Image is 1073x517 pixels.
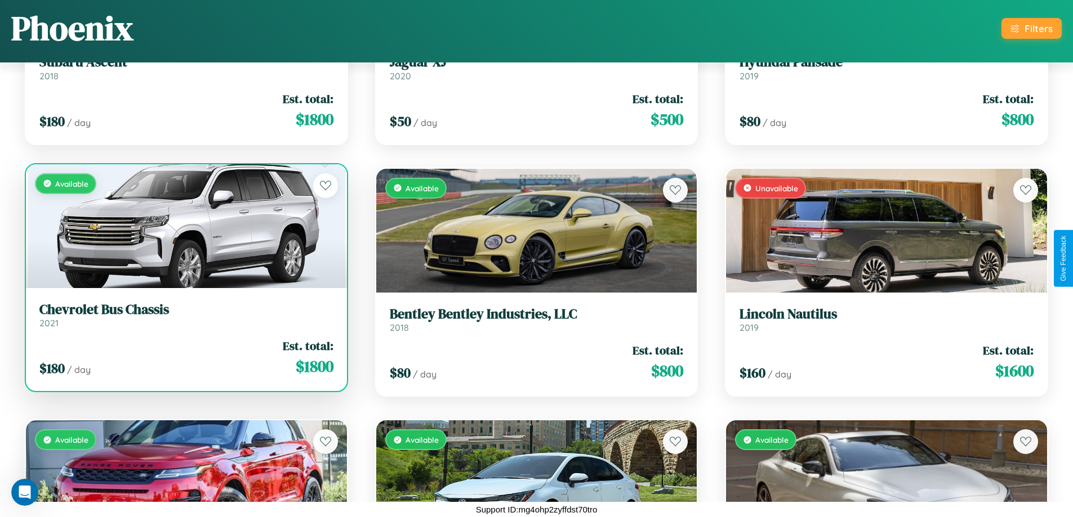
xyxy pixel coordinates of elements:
[11,5,133,51] h1: Phoenix
[740,306,1034,334] a: Lincoln Nautilus2019
[1001,108,1034,131] span: $ 800
[390,363,411,382] span: $ 80
[390,70,411,82] span: 2020
[740,363,765,382] span: $ 160
[296,108,333,131] span: $ 1800
[39,302,333,329] a: Chevrolet Bus Chassis2021
[651,359,683,382] span: $ 800
[55,435,88,444] span: Available
[390,54,684,82] a: Jaguar XJ2020
[406,183,439,193] span: Available
[39,54,333,70] h3: Subaru Ascent
[1059,236,1067,281] div: Give Feedback
[476,502,598,517] p: Support ID: mg4ohp2zyffdst70tro
[413,368,437,380] span: / day
[67,117,91,128] span: / day
[740,306,1034,322] h3: Lincoln Nautilus
[39,317,59,329] span: 2021
[740,70,759,82] span: 2019
[67,364,91,375] span: / day
[390,306,684,334] a: Bentley Bentley Industries, LLC2018
[651,108,683,131] span: $ 500
[740,54,1034,70] h3: Hyundai Palisade
[390,112,411,131] span: $ 50
[768,368,791,380] span: / day
[296,355,333,377] span: $ 1800
[413,117,437,128] span: / day
[283,91,333,107] span: Est. total:
[39,302,333,318] h3: Chevrolet Bus Chassis
[39,54,333,82] a: Subaru Ascent2018
[39,70,59,82] span: 2018
[390,322,409,333] span: 2018
[406,435,439,444] span: Available
[39,359,65,377] span: $ 180
[755,435,789,444] span: Available
[390,306,684,322] h3: Bentley Bentley Industries, LLC
[283,338,333,354] span: Est. total:
[1001,18,1062,39] button: Filters
[995,359,1034,382] span: $ 1600
[11,479,38,506] iframe: Intercom live chat
[39,112,65,131] span: $ 180
[740,112,760,131] span: $ 80
[633,91,683,107] span: Est. total:
[740,322,759,333] span: 2019
[633,342,683,358] span: Est. total:
[983,91,1034,107] span: Est. total:
[55,179,88,188] span: Available
[755,183,798,193] span: Unavailable
[763,117,786,128] span: / day
[740,54,1034,82] a: Hyundai Palisade2019
[390,54,684,70] h3: Jaguar XJ
[1025,23,1053,34] div: Filters
[983,342,1034,358] span: Est. total:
